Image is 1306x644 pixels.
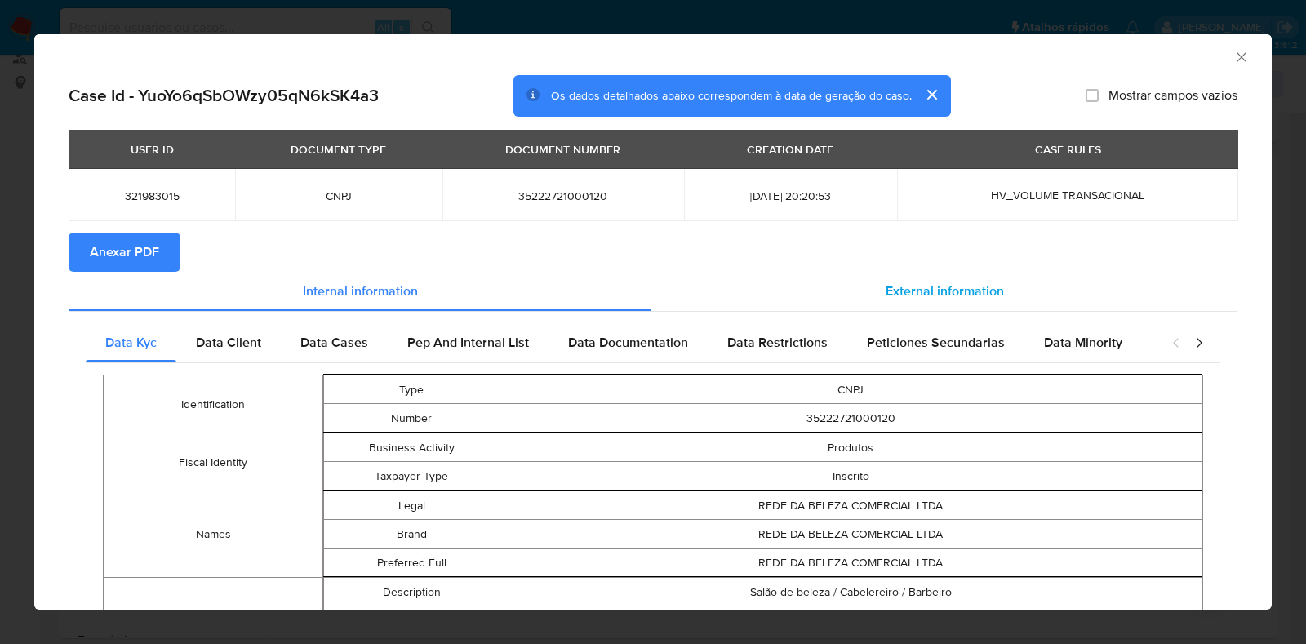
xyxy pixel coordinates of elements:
td: Inscrito [500,462,1202,491]
span: 321983015 [88,189,215,203]
td: Description [324,578,500,606]
div: Detailed info [69,272,1237,311]
td: Produtos [500,433,1202,462]
span: External information [886,282,1004,300]
td: Number [324,404,500,433]
button: Anexar PDF [69,233,180,272]
span: Peticiones Secundarias [867,333,1005,352]
span: Internal information [303,282,418,300]
td: 35222721000120 [500,404,1202,433]
td: Legal [324,491,500,520]
span: Pep And Internal List [407,333,529,352]
span: Os dados detalhados abaixo correspondem à data de geração do caso. [551,87,912,104]
div: DOCUMENT TYPE [281,135,396,163]
td: Is Primary [324,606,500,635]
button: Fechar a janela [1233,49,1248,64]
div: USER ID [121,135,184,163]
span: Data Kyc [105,333,157,352]
td: Identification [104,375,323,433]
input: Mostrar campos vazios [1086,89,1099,102]
h2: Case Id - YuoYo6qSbOWzy05qN6kSK4a3 [69,85,379,106]
span: Mostrar campos vazios [1108,87,1237,104]
td: REDE DA BELEZA COMERCIAL LTDA [500,549,1202,577]
div: Detailed internal info [86,323,1155,362]
td: Names [104,491,323,578]
td: Brand [324,520,500,549]
button: cerrar [912,75,951,114]
td: true [500,606,1202,635]
span: Data Client [196,333,261,352]
td: Taxpayer Type [324,462,500,491]
div: CREATION DATE [737,135,843,163]
td: CNPJ [500,375,1202,404]
td: Business Activity [324,433,500,462]
span: CNPJ [255,189,423,203]
span: [DATE] 20:20:53 [704,189,877,203]
span: HV_VOLUME TRANSACIONAL [991,187,1144,203]
span: Data Minority [1044,333,1122,352]
td: REDE DA BELEZA COMERCIAL LTDA [500,520,1202,549]
div: CASE RULES [1025,135,1111,163]
span: Anexar PDF [90,234,159,270]
td: Salão de beleza / Cabelereiro / Barbeiro [500,578,1202,606]
span: Data Documentation [568,333,688,352]
td: Type [324,375,500,404]
span: 35222721000120 [462,189,664,203]
div: DOCUMENT NUMBER [495,135,630,163]
span: Data Cases [300,333,368,352]
td: Preferred Full [324,549,500,577]
td: Fiscal Identity [104,433,323,491]
td: REDE DA BELEZA COMERCIAL LTDA [500,491,1202,520]
span: Data Restrictions [727,333,828,352]
div: closure-recommendation-modal [34,34,1272,610]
